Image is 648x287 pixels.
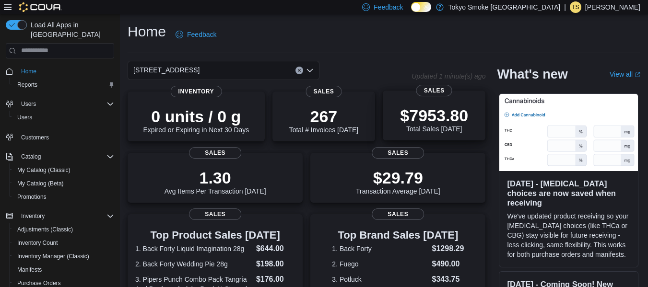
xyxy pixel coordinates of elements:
h3: Top Product Sales [DATE] [135,230,295,241]
p: We've updated product receiving so your [MEDICAL_DATA] choices (like THCa or CBG) stay visible fo... [507,211,630,259]
span: Catalog [21,153,41,161]
span: My Catalog (Beta) [17,180,64,187]
a: Feedback [172,25,220,44]
span: Adjustments (Classic) [13,224,114,235]
p: 0 units / 0 g [143,107,249,126]
span: Reports [13,79,114,91]
span: Sales [306,86,342,97]
dd: $644.00 [256,243,295,254]
button: Inventory Count [10,236,118,250]
button: Inventory [17,210,48,222]
a: Inventory Manager (Classic) [13,251,93,262]
span: [STREET_ADDRESS] [133,64,200,76]
button: Inventory [2,209,118,223]
span: Manifests [17,266,42,274]
span: Inventory Manager (Classic) [17,253,89,260]
span: Sales [416,85,452,96]
dt: 2. Back Forty Wedding Pie 28g [135,259,252,269]
span: Feedback [187,30,216,39]
button: Customers [2,130,118,144]
p: 267 [289,107,358,126]
a: Customers [17,132,53,143]
span: Promotions [13,191,114,203]
span: Inventory [21,212,45,220]
dt: 3. Potluck [332,275,428,284]
span: Inventory [171,86,222,97]
button: Users [10,111,118,124]
input: Dark Mode [411,2,431,12]
div: Tyson Stansford [570,1,581,13]
button: Home [2,64,118,78]
button: Users [17,98,40,110]
span: Sales [372,208,424,220]
span: My Catalog (Beta) [13,178,114,189]
button: Users [2,97,118,111]
a: Manifests [13,264,46,276]
span: Purchase Orders [17,279,61,287]
img: Cova [19,2,62,12]
p: $29.79 [356,168,440,187]
a: Adjustments (Classic) [13,224,77,235]
button: Catalog [17,151,45,162]
p: Updated 1 minute(s) ago [412,72,485,80]
span: Home [21,68,36,75]
button: Manifests [10,263,118,276]
span: My Catalog (Classic) [13,164,114,176]
span: TS [572,1,579,13]
span: My Catalog (Classic) [17,166,71,174]
h3: [DATE] - [MEDICAL_DATA] choices are now saved when receiving [507,179,630,207]
dd: $176.00 [256,274,295,285]
span: Users [17,98,114,110]
p: $7953.80 [400,106,468,125]
a: Inventory Count [13,237,62,249]
span: Sales [372,147,424,159]
span: Users [17,114,32,121]
h1: Home [128,22,166,41]
span: Inventory Count [13,237,114,249]
div: Avg Items Per Transaction [DATE] [165,168,266,195]
svg: External link [635,72,640,78]
span: Load All Apps in [GEOGRAPHIC_DATA] [27,20,114,39]
div: Expired or Expiring in Next 30 Days [143,107,249,134]
span: Inventory [17,210,114,222]
dd: $490.00 [432,258,464,270]
a: View allExternal link [610,70,640,78]
button: Open list of options [306,67,314,74]
span: Customers [17,131,114,143]
div: Total Sales [DATE] [400,106,468,133]
p: | [564,1,566,13]
dt: 1. Back Forty Liquid Imagination 28g [135,244,252,253]
button: My Catalog (Classic) [10,163,118,177]
div: Total # Invoices [DATE] [289,107,358,134]
span: Users [21,100,36,108]
span: Feedback [374,2,403,12]
a: Promotions [13,191,50,203]
span: Inventory Manager (Classic) [13,251,114,262]
span: Sales [189,208,242,220]
dd: $198.00 [256,258,295,270]
span: Customers [21,134,49,141]
a: Home [17,66,40,77]
button: My Catalog (Beta) [10,177,118,190]
span: Adjustments (Classic) [17,226,73,233]
a: Users [13,112,36,123]
p: [PERSON_NAME] [585,1,640,13]
dd: $343.75 [432,274,464,285]
button: Promotions [10,190,118,204]
h2: What's new [497,67,567,82]
button: Adjustments (Classic) [10,223,118,236]
p: Tokyo Smoke [GEOGRAPHIC_DATA] [448,1,561,13]
span: Inventory Count [17,239,58,247]
a: Reports [13,79,41,91]
span: Manifests [13,264,114,276]
dt: 2. Fuego [332,259,428,269]
div: Transaction Average [DATE] [356,168,440,195]
a: My Catalog (Beta) [13,178,68,189]
button: Catalog [2,150,118,163]
button: Clear input [295,67,303,74]
h3: Top Brand Sales [DATE] [332,230,464,241]
span: Promotions [17,193,47,201]
a: My Catalog (Classic) [13,164,74,176]
p: 1.30 [165,168,266,187]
